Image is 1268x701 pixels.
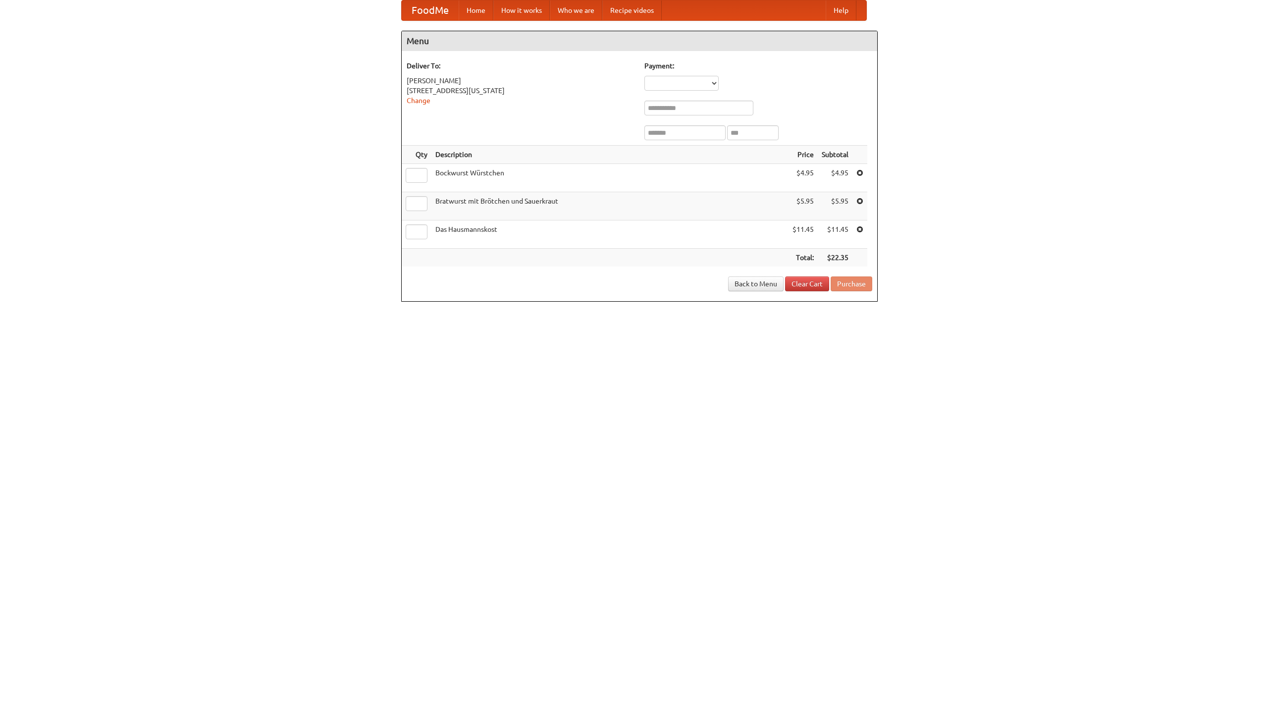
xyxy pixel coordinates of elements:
[493,0,550,20] a: How it works
[789,164,818,192] td: $4.95
[550,0,602,20] a: Who we are
[818,249,852,267] th: $22.35
[818,220,852,249] td: $11.45
[402,146,431,164] th: Qty
[402,0,459,20] a: FoodMe
[431,220,789,249] td: Das Hausmannskost
[785,276,829,291] a: Clear Cart
[789,192,818,220] td: $5.95
[431,192,789,220] td: Bratwurst mit Brötchen und Sauerkraut
[818,192,852,220] td: $5.95
[831,276,872,291] button: Purchase
[459,0,493,20] a: Home
[789,220,818,249] td: $11.45
[402,31,877,51] h4: Menu
[431,146,789,164] th: Description
[728,276,784,291] a: Back to Menu
[826,0,856,20] a: Help
[789,146,818,164] th: Price
[818,146,852,164] th: Subtotal
[644,61,872,71] h5: Payment:
[818,164,852,192] td: $4.95
[431,164,789,192] td: Bockwurst Würstchen
[407,76,634,86] div: [PERSON_NAME]
[407,86,634,96] div: [STREET_ADDRESS][US_STATE]
[602,0,662,20] a: Recipe videos
[789,249,818,267] th: Total:
[407,97,430,105] a: Change
[407,61,634,71] h5: Deliver To:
